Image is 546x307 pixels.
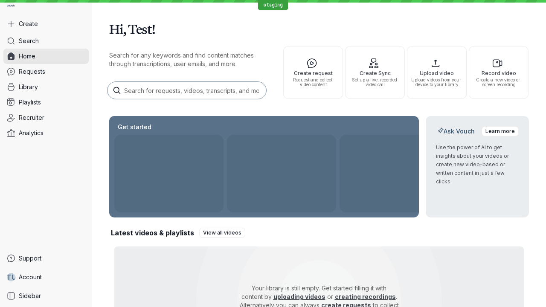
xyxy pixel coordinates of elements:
[436,127,476,136] h2: Ask Vouch
[6,273,12,281] span: T
[199,228,245,238] a: View all videos
[19,98,41,107] span: Playlists
[109,17,529,41] h1: Hi, Test!
[335,293,396,300] a: creating recordings
[287,78,339,87] span: Request and collect video content
[3,125,89,141] a: Analytics
[19,20,38,28] span: Create
[473,70,525,76] span: Record video
[111,228,194,237] h2: Latest videos & playlists
[283,46,343,99] button: Create requestRequest and collect video content
[19,113,44,122] span: Recruiter
[436,143,519,186] p: Use the power of AI to get insights about your videos or create new video-based or written conten...
[19,83,38,91] span: Library
[3,3,18,9] a: Go to homepage
[3,269,89,285] a: TUAccount
[411,70,463,76] span: Upload video
[287,70,339,76] span: Create request
[273,293,325,300] a: uploading videos
[3,288,89,304] a: Sidebar
[469,46,529,99] button: Record videoCreate a new video or screen recording
[19,273,42,281] span: Account
[116,123,153,131] h2: Get started
[349,70,401,76] span: Create Sync
[473,78,525,87] span: Create a new video or screen recording
[3,49,89,64] a: Home
[407,46,467,99] button: Upload videoUpload videos from your device to your library
[349,78,401,87] span: Set up a live, recorded video call
[3,251,89,266] a: Support
[411,78,463,87] span: Upload videos from your device to your library
[19,67,45,76] span: Requests
[3,33,89,49] a: Search
[3,16,89,32] button: Create
[345,46,405,99] button: Create SyncSet up a live, recorded video call
[3,95,89,110] a: Playlists
[203,229,241,237] span: View all videos
[3,79,89,95] a: Library
[3,110,89,125] a: Recruiter
[12,273,16,281] span: U
[107,82,266,99] input: Search for requests, videos, transcripts, and more...
[3,64,89,79] a: Requests
[19,37,39,45] span: Search
[19,292,41,300] span: Sidebar
[485,127,515,136] span: Learn more
[19,254,41,263] span: Support
[19,52,35,61] span: Home
[19,129,44,137] span: Analytics
[482,126,519,136] a: Learn more
[109,51,268,68] p: Search for any keywords and find content matches through transcriptions, user emails, and more.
